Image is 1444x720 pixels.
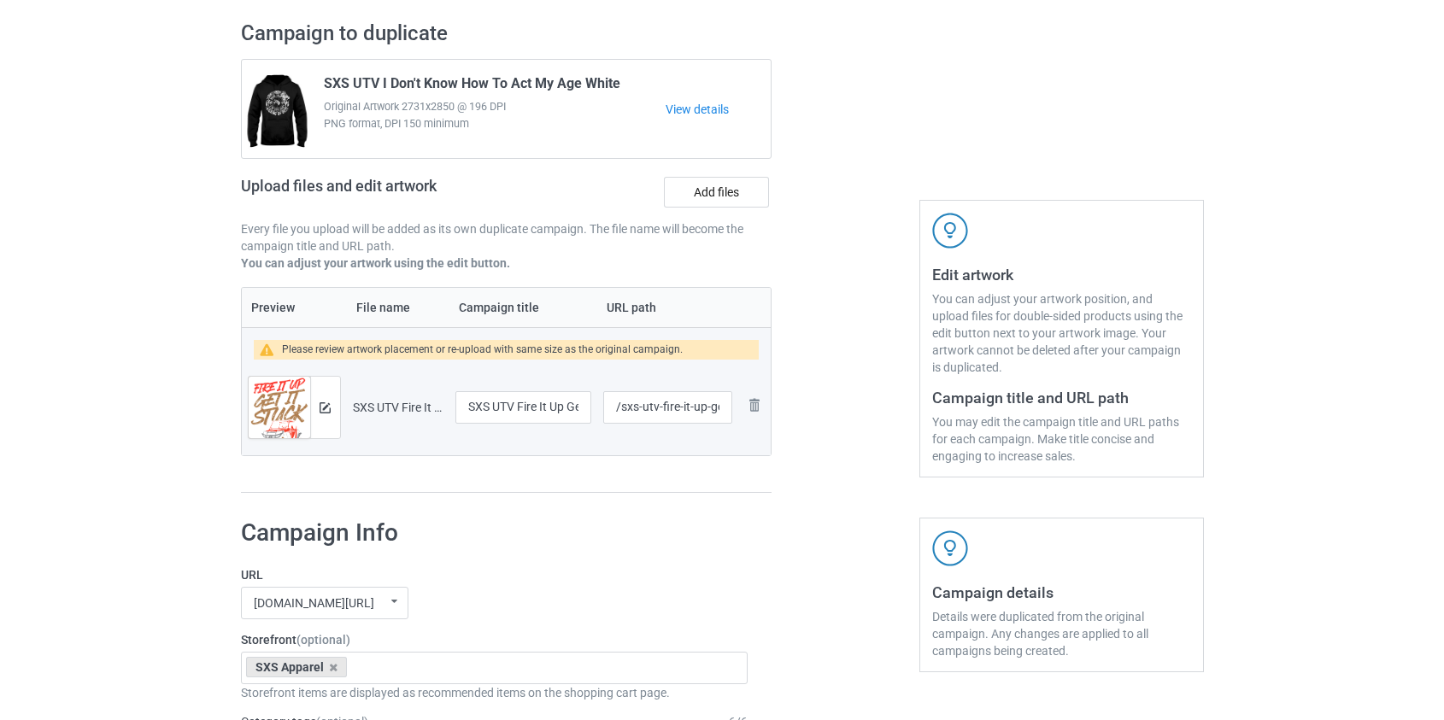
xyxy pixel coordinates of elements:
img: svg+xml;base64,PD94bWwgdmVyc2lvbj0iMS4wIiBlbmNvZGluZz0iVVRGLTgiPz4KPHN2ZyB3aWR0aD0iNDJweCIgaGVpZ2... [932,530,968,566]
label: URL [241,566,748,583]
span: (optional) [296,633,350,647]
th: Campaign title [449,288,598,327]
span: PNG format, DPI 150 minimum [324,115,666,132]
div: Storefront items are displayed as recommended items on the shopping cart page. [241,684,748,701]
img: svg+xml;base64,PD94bWwgdmVyc2lvbj0iMS4wIiBlbmNvZGluZz0iVVRGLTgiPz4KPHN2ZyB3aWR0aD0iMTRweCIgaGVpZ2... [320,402,331,413]
h3: Edit artwork [932,265,1191,284]
div: [DOMAIN_NAME][URL] [254,597,374,609]
span: Original Artwork 2731x2850 @ 196 DPI [324,98,666,115]
div: You may edit the campaign title and URL paths for each campaign. Make title concise and engaging ... [932,413,1191,465]
b: You can adjust your artwork using the edit button. [241,256,510,270]
h3: Campaign details [932,582,1191,602]
div: SXS Apparel [246,657,348,677]
h3: Campaign title and URL path [932,388,1191,407]
img: svg+xml;base64,PD94bWwgdmVyc2lvbj0iMS4wIiBlbmNvZGluZz0iVVRGLTgiPz4KPHN2ZyB3aWR0aD0iNDJweCIgaGVpZ2... [932,213,968,249]
a: View details [666,101,771,118]
h1: Campaign Info [241,518,748,548]
label: Add files [664,177,769,208]
span: SXS UTV I Don't Know How To Act My Age White [324,75,620,98]
img: svg+xml;base64,PD94bWwgdmVyc2lvbj0iMS4wIiBlbmNvZGluZz0iVVRGLTgiPz4KPHN2ZyB3aWR0aD0iMjhweCIgaGVpZ2... [744,395,765,415]
label: Storefront [241,631,748,648]
p: Every file you upload will be added as its own duplicate campaign. The file name will become the ... [241,220,772,255]
div: You can adjust your artwork position, and upload files for double-sided products using the edit b... [932,290,1191,376]
img: warning [260,343,283,356]
div: Details were duplicated from the original campaign. Any changes are applied to all campaigns bein... [932,608,1191,659]
th: URL path [597,288,737,327]
img: original.png [249,377,310,459]
div: SXS UTV Fire It Up Get It Stuck.png [353,399,443,416]
h2: Upload files and edit artwork [241,177,560,208]
h2: Campaign to duplicate [241,20,772,47]
th: Preview [242,288,347,327]
th: File name [347,288,449,327]
div: Please review artwork placement or re-upload with same size as the original campaign. [282,340,683,360]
